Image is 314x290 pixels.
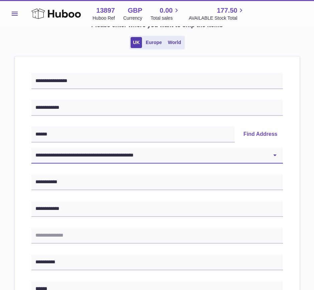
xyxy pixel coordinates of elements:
div: Huboo Ref [93,15,115,21]
a: 177.50 AVAILABLE Stock Total [189,6,245,21]
a: 0.00 Total sales [151,6,180,21]
div: Currency [123,15,142,21]
span: AVAILABLE Stock Total [189,15,245,21]
span: 177.50 [217,6,237,15]
strong: 13897 [96,6,115,15]
a: World [166,37,183,48]
span: Total sales [151,15,180,21]
a: Europe [143,37,164,48]
button: Find Address [238,126,283,142]
a: UK [131,37,142,48]
strong: GBP [128,6,142,15]
span: 0.00 [160,6,173,15]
